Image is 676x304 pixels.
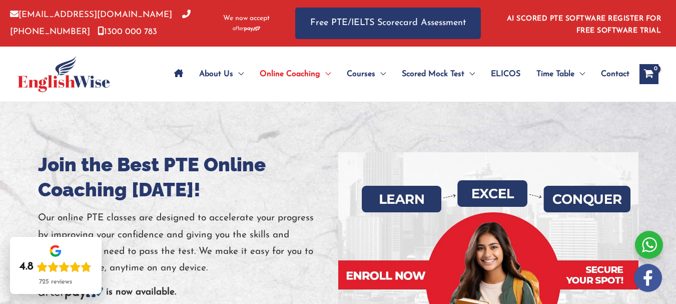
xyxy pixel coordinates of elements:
[199,57,233,92] span: About Us
[491,57,520,92] span: ELICOS
[375,57,386,92] span: Menu Toggle
[501,7,666,40] aside: Header Widget 1
[320,57,331,92] span: Menu Toggle
[252,57,339,92] a: Online CoachingMenu Toggle
[233,57,244,92] span: Menu Toggle
[223,14,270,24] span: We now accept
[191,57,252,92] a: About UsMenu Toggle
[233,26,260,32] img: Afterpay-Logo
[20,260,92,274] div: Rating: 4.8 out of 5
[39,278,72,286] div: 725 reviews
[20,260,34,274] div: 4.8
[394,57,483,92] a: Scored Mock TestMenu Toggle
[260,57,320,92] span: Online Coaching
[601,57,629,92] span: Contact
[536,57,574,92] span: Time Table
[574,57,585,92] span: Menu Toggle
[166,57,629,92] nav: Site Navigation: Main Menu
[347,57,375,92] span: Courses
[464,57,475,92] span: Menu Toggle
[634,264,662,292] img: white-facebook.png
[106,287,176,297] b: is now available.
[593,57,629,92] a: Contact
[528,57,593,92] a: Time TableMenu Toggle
[507,15,661,35] a: AI SCORED PTE SOFTWARE REGISTER FOR FREE SOFTWARE TRIAL
[10,11,191,36] a: [PHONE_NUMBER]
[339,57,394,92] a: CoursesMenu Toggle
[295,8,481,39] a: Free PTE/IELTS Scorecard Assessment
[38,152,338,202] h1: Join the Best PTE Online Coaching [DATE]!
[18,56,110,92] img: cropped-ew-logo
[639,64,658,84] a: View Shopping Cart, empty
[402,57,464,92] span: Scored Mock Test
[98,28,157,36] a: 1300 000 783
[38,210,338,276] p: Our online PTE classes are designed to accelerate your progress by improving your confidence and ...
[483,57,528,92] a: ELICOS
[10,11,172,19] a: [EMAIL_ADDRESS][DOMAIN_NAME]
